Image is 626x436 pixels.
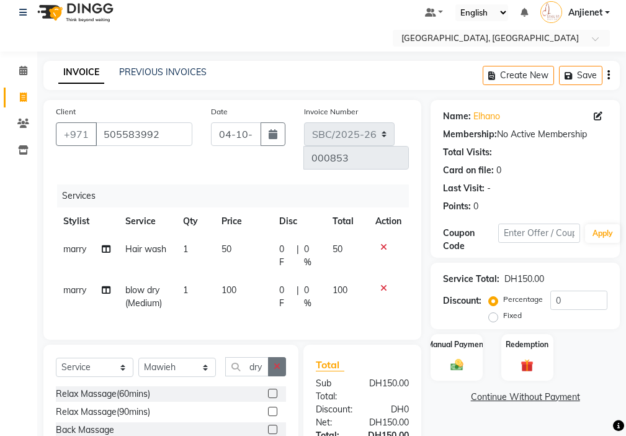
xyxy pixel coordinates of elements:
span: 1 [183,243,188,255]
div: Discount: [306,403,362,416]
div: Name: [443,110,471,123]
span: 0 F [279,284,291,310]
span: 100 [221,284,236,296]
a: PREVIOUS INVOICES [119,66,207,78]
span: 0 F [279,243,291,269]
div: 0 [473,200,478,213]
span: 0 % [304,284,318,310]
div: - [487,182,491,195]
input: Search or Scan [225,357,269,376]
div: DH150.00 [504,273,544,286]
div: Discount: [443,294,481,307]
th: Total [325,207,368,235]
label: Client [56,106,76,117]
div: Services [57,184,418,207]
span: 0 % [304,243,318,269]
th: Disc [272,207,325,235]
div: Card on file: [443,164,494,177]
div: Total Visits: [443,146,492,159]
div: Points: [443,200,471,213]
div: Relax Massage(90mins) [56,406,150,419]
span: | [297,284,299,310]
span: | [297,243,299,269]
th: Qty [176,207,213,235]
a: Continue Without Payment [433,391,617,404]
button: Create New [483,66,554,85]
div: Service Total: [443,273,499,286]
span: 1 [183,284,188,296]
div: Net: [306,416,360,429]
label: Manual Payment [427,339,486,350]
label: Redemption [506,339,548,350]
img: _cash.svg [447,358,467,372]
span: Anjienet [568,6,602,19]
img: _gift.svg [517,358,537,373]
span: marry [63,284,86,296]
span: 50 [333,243,342,255]
img: Anjienet [540,1,562,23]
div: Relax Massage(60mins) [56,388,150,401]
span: marry [63,243,86,255]
th: Stylist [56,207,118,235]
a: INVOICE [58,61,104,84]
th: Action [368,207,409,235]
span: Total [316,358,344,371]
div: DH0 [362,403,418,416]
span: blow dry (Medium) [125,284,162,309]
input: Search by Name/Mobile/Email/Code [96,122,192,146]
button: +971 [56,122,97,146]
label: Date [211,106,228,117]
div: DH150.00 [360,416,418,429]
span: Hair wash [125,243,166,255]
div: DH150.00 [360,377,418,403]
label: Percentage [503,294,543,305]
div: Sub Total: [306,377,360,403]
span: 50 [221,243,231,255]
div: Membership: [443,128,497,141]
th: Service [118,207,176,235]
input: Enter Offer / Coupon Code [498,224,580,243]
th: Price [214,207,272,235]
div: Last Visit: [443,182,485,195]
button: Save [559,66,602,85]
span: 100 [333,284,347,296]
div: Coupon Code [443,227,498,253]
div: No Active Membership [443,128,607,141]
label: Fixed [503,310,522,321]
label: Invoice Number [304,106,358,117]
div: 0 [496,164,501,177]
button: Apply [585,224,620,243]
a: Elhano [473,110,500,123]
